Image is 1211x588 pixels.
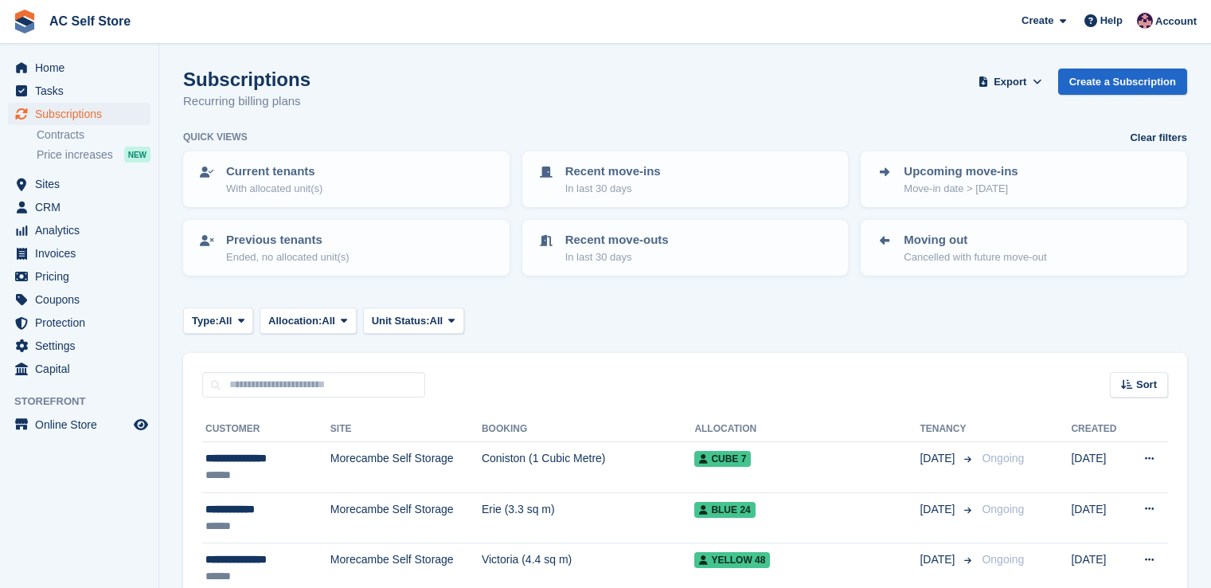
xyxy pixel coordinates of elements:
[904,181,1018,197] p: Move-in date > [DATE]
[372,313,430,329] span: Unit Status:
[35,414,131,436] span: Online Store
[994,74,1026,90] span: Export
[268,313,322,329] span: Allocation:
[13,10,37,33] img: stora-icon-8386f47178a22dfd0bd8f6a31ec36ba5ce8667c1dd55bd0f319d3a0aa187defe.svg
[694,451,751,467] span: Cube 7
[8,312,150,334] a: menu
[1071,442,1127,493] td: [DATE]
[8,265,150,288] a: menu
[8,80,150,102] a: menu
[226,231,350,249] p: Previous tenants
[920,551,958,568] span: [DATE]
[1100,13,1123,29] span: Help
[1130,130,1187,146] a: Clear filters
[8,196,150,218] a: menu
[183,92,311,111] p: Recurring billing plans
[219,313,232,329] span: All
[1058,69,1187,95] a: Create a Subscription
[8,414,150,436] a: menu
[694,502,755,518] span: Blue 24
[35,288,131,311] span: Coupons
[524,153,847,206] a: Recent move-ins In last 30 days
[35,57,131,79] span: Home
[35,173,131,195] span: Sites
[694,417,920,442] th: Allocation
[565,181,661,197] p: In last 30 days
[35,196,131,218] span: CRM
[524,221,847,274] a: Recent move-outs In last 30 days
[37,147,113,163] span: Price increases
[330,417,482,442] th: Site
[185,221,508,274] a: Previous tenants Ended, no allocated unit(s)
[183,308,253,334] button: Type: All
[1071,492,1127,543] td: [DATE]
[260,308,357,334] button: Allocation: All
[43,8,137,34] a: AC Self Store
[982,503,1024,515] span: Ongoing
[35,358,131,380] span: Capital
[694,552,770,568] span: Yellow 48
[35,219,131,241] span: Analytics
[35,312,131,334] span: Protection
[8,358,150,380] a: menu
[124,147,150,163] div: NEW
[482,492,694,543] td: Erie (3.3 sq m)
[322,313,335,329] span: All
[565,249,669,265] p: In last 30 days
[1136,377,1157,393] span: Sort
[185,153,508,206] a: Current tenants With allocated unit(s)
[8,242,150,265] a: menu
[862,221,1186,274] a: Moving out Cancelled with future move-out
[192,313,219,329] span: Type:
[904,231,1046,249] p: Moving out
[35,335,131,357] span: Settings
[8,335,150,357] a: menu
[982,553,1024,566] span: Ongoing
[14,394,158,410] span: Storefront
[330,442,482,493] td: Morecambe Self Storage
[363,308,464,334] button: Unit Status: All
[35,265,131,288] span: Pricing
[920,450,958,467] span: [DATE]
[183,69,311,90] h1: Subscriptions
[8,103,150,125] a: menu
[131,415,150,434] a: Preview store
[202,417,330,442] th: Customer
[904,163,1018,181] p: Upcoming move-ins
[982,452,1024,465] span: Ongoing
[482,442,694,493] td: Coniston (1 Cubic Metre)
[226,163,322,181] p: Current tenants
[1137,13,1153,29] img: Ted Cox
[183,130,248,144] h6: Quick views
[35,103,131,125] span: Subscriptions
[1071,417,1127,442] th: Created
[862,153,1186,206] a: Upcoming move-ins Move-in date > [DATE]
[920,501,958,518] span: [DATE]
[8,288,150,311] a: menu
[975,69,1045,95] button: Export
[1155,14,1197,29] span: Account
[8,173,150,195] a: menu
[8,219,150,241] a: menu
[482,417,694,442] th: Booking
[1022,13,1053,29] span: Create
[226,181,322,197] p: With allocated unit(s)
[35,242,131,265] span: Invoices
[35,80,131,102] span: Tasks
[37,146,150,163] a: Price increases NEW
[37,127,150,143] a: Contracts
[430,313,443,329] span: All
[8,57,150,79] a: menu
[226,249,350,265] p: Ended, no allocated unit(s)
[565,231,669,249] p: Recent move-outs
[565,163,661,181] p: Recent move-ins
[330,492,482,543] td: Morecambe Self Storage
[920,417,975,442] th: Tenancy
[904,249,1046,265] p: Cancelled with future move-out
